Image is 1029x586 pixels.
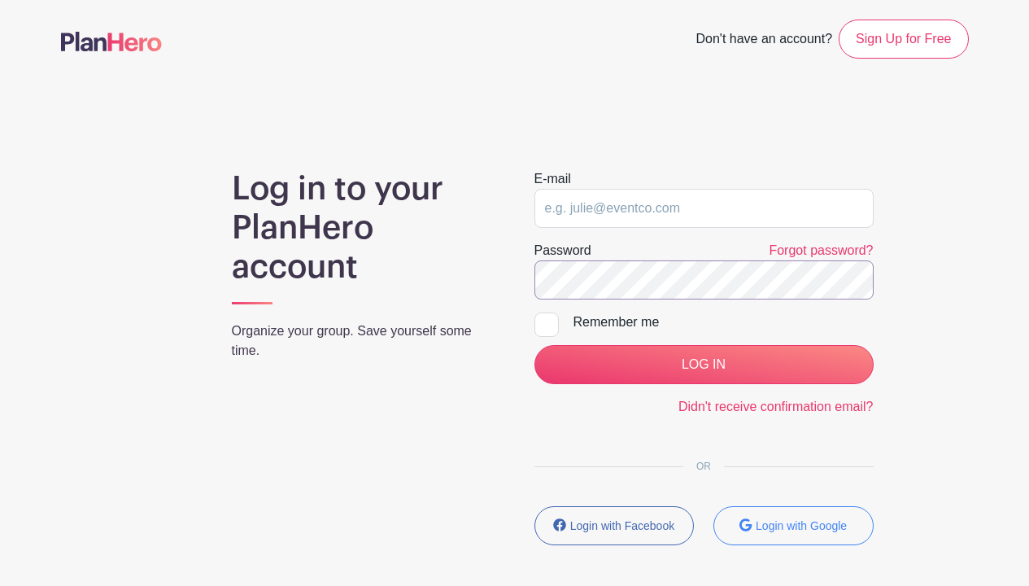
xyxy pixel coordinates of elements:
label: Password [534,241,591,260]
label: E-mail [534,169,571,189]
button: Login with Google [713,506,874,545]
a: Forgot password? [769,243,873,257]
span: Don't have an account? [695,23,832,59]
a: Sign Up for Free [839,20,968,59]
input: LOG IN [534,345,874,384]
img: logo-507f7623f17ff9eddc593b1ce0a138ce2505c220e1c5a4e2b4648c50719b7d32.svg [61,32,162,51]
h1: Log in to your PlanHero account [232,169,495,286]
button: Login with Facebook [534,506,695,545]
small: Login with Google [756,519,847,532]
div: Remember me [573,313,874,332]
p: Organize your group. Save yourself some time. [232,321,495,361]
small: Login with Facebook [570,519,674,532]
input: e.g. julie@eventco.com [534,189,874,228]
span: OR [683,461,724,472]
a: Didn't receive confirmation email? [678,400,874,413]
